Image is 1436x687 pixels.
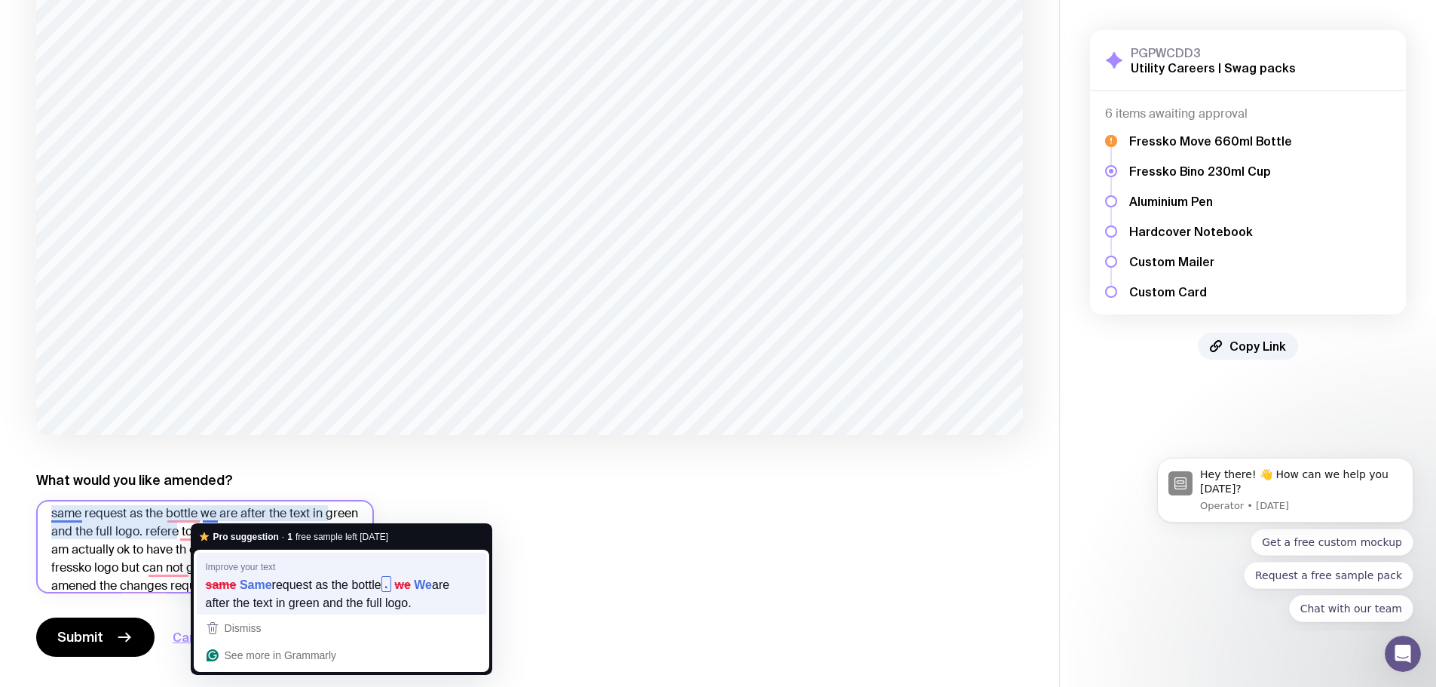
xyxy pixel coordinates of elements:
label: What would you like amended? [36,471,233,489]
span: Submit [57,628,103,646]
textarea: To enrich screen reader interactions, please activate Accessibility in Grammarly extension settings [36,500,374,593]
iframe: Intercom live chat [1385,636,1421,672]
h5: Hardcover Notebook [1129,224,1292,239]
button: Copy Link [1198,333,1298,360]
button: Submit [36,618,155,657]
h5: Fressko Bino 230ml Cup [1129,164,1292,179]
iframe: Intercom notifications message [1134,444,1436,631]
h5: Custom Card [1129,284,1292,299]
span: Copy Link [1229,339,1286,354]
h5: Aluminium Pen [1129,194,1292,209]
h4: 6 items awaiting approval [1105,106,1391,121]
button: Cancel [173,628,214,646]
h5: Custom Mailer [1129,254,1292,269]
h5: Fressko Move 660ml Bottle [1129,133,1292,149]
h2: Utility Careers | Swag packs [1131,60,1296,75]
h3: PGPWCDD3 [1131,45,1296,60]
